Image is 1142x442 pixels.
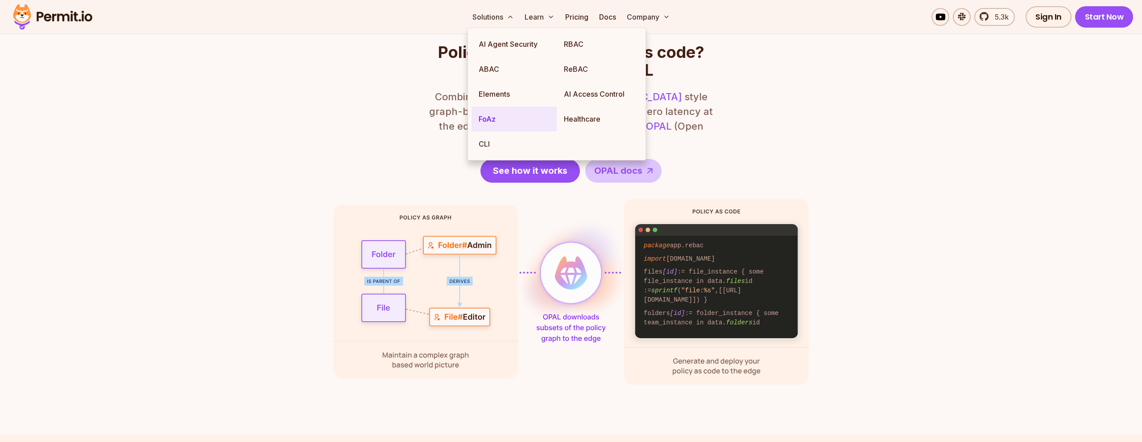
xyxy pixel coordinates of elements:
[557,82,642,106] a: AI Access Control
[557,32,642,57] a: RBAC
[644,242,670,249] span: package
[480,159,580,183] a: See how it works
[637,266,796,307] code: files := file_instance { some file_instance in data id := ( ,[[URL][DOMAIN_NAME]]) }
[472,131,557,156] a: CLI
[644,255,666,262] span: import
[9,2,96,32] img: Permit logo
[472,57,557,82] a: ABAC
[681,328,715,336] span: "team:%s"
[651,287,678,294] span: sprintf
[722,278,745,285] span: .files
[651,328,678,336] span: sprintf
[562,8,592,26] a: Pricing
[472,82,557,106] a: Elements
[662,268,678,275] span: [id]
[469,8,517,26] button: Solutions
[472,32,557,57] a: AI Agent Security
[989,12,1009,22] span: 5.3k
[623,8,674,26] button: Company
[637,253,796,266] code: [DOMAIN_NAME]
[594,164,642,177] span: OPAL docs
[637,239,796,252] code: app.rebac
[1075,6,1134,28] a: Start Now
[557,57,642,82] a: ReBAC
[1026,6,1072,28] a: Sign In
[472,106,557,131] a: FoAz
[974,8,1015,26] a: 5.3k
[637,307,796,348] code: folders := folder_instance { some team_instance in data id := ( ,[[URL][DOMAIN_NAME]]) }
[722,319,752,326] span: .folders
[585,159,662,183] a: OPAL docs
[557,106,642,131] a: Healthcare
[428,43,714,79] h2: Policy as a graph? Policy as code? Enjoy both with OPAL
[428,90,714,148] p: Combine the power of style graph-based authorization in the cloud with zero latency at the edge t...
[670,310,685,317] span: [id]
[521,8,558,26] button: Learn
[681,287,715,294] span: "file:%s"
[493,164,567,177] span: See how it works
[596,8,620,26] a: Docs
